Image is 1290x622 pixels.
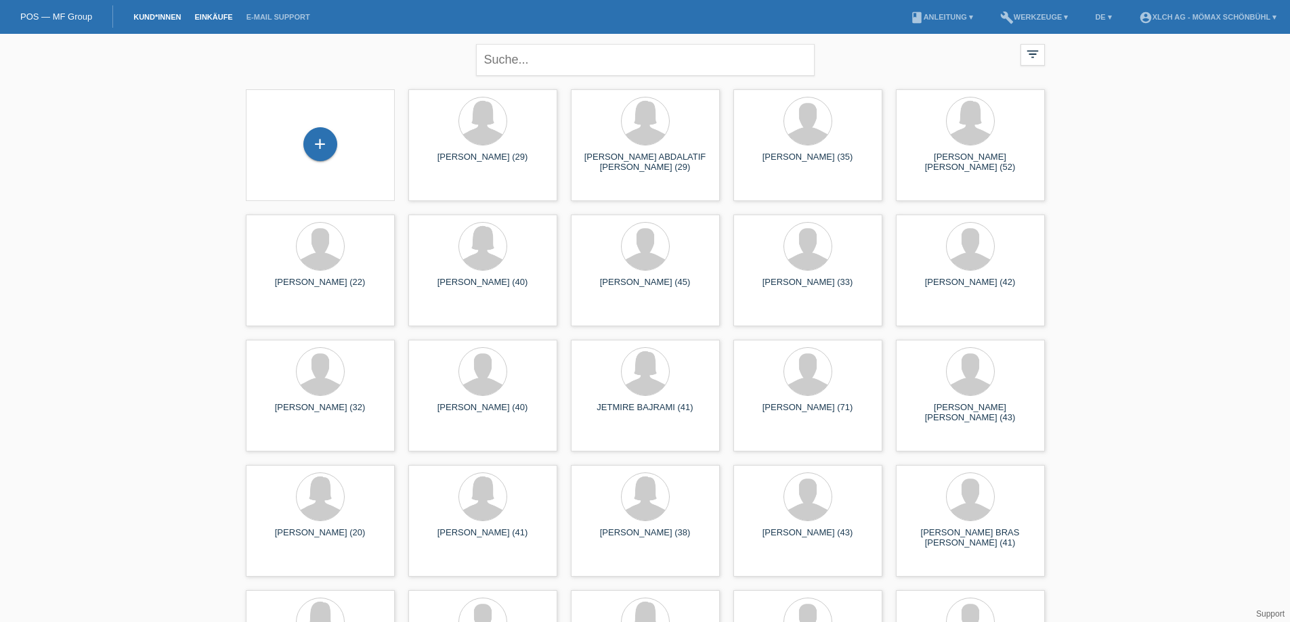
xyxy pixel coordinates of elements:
[910,11,924,24] i: book
[419,527,546,549] div: [PERSON_NAME] (41)
[582,152,709,173] div: [PERSON_NAME] ABDALATIF [PERSON_NAME] (29)
[240,13,317,21] a: E-Mail Support
[907,402,1034,424] div: [PERSON_NAME] [PERSON_NAME] (43)
[257,277,384,298] div: [PERSON_NAME] (22)
[903,13,980,21] a: bookAnleitung ▾
[20,12,92,22] a: POS — MF Group
[744,402,872,424] div: [PERSON_NAME] (71)
[1132,13,1283,21] a: account_circleXLCH AG - Mömax Schönbühl ▾
[1088,13,1118,21] a: DE ▾
[907,152,1034,173] div: [PERSON_NAME] [PERSON_NAME] (52)
[1256,609,1285,619] a: Support
[304,133,337,156] div: Kund*in hinzufügen
[188,13,239,21] a: Einkäufe
[257,402,384,424] div: [PERSON_NAME] (32)
[1025,47,1040,62] i: filter_list
[419,277,546,298] div: [PERSON_NAME] (40)
[127,13,188,21] a: Kund*innen
[907,277,1034,298] div: [PERSON_NAME] (42)
[993,13,1075,21] a: buildWerkzeuge ▾
[582,277,709,298] div: [PERSON_NAME] (45)
[476,44,815,76] input: Suche...
[419,402,546,424] div: [PERSON_NAME] (40)
[582,527,709,549] div: [PERSON_NAME] (38)
[419,152,546,173] div: [PERSON_NAME] (29)
[582,402,709,424] div: JETMIRE BAJRAMI (41)
[744,527,872,549] div: [PERSON_NAME] (43)
[744,152,872,173] div: [PERSON_NAME] (35)
[907,527,1034,549] div: [PERSON_NAME] BRAS [PERSON_NAME] (41)
[1000,11,1014,24] i: build
[1139,11,1153,24] i: account_circle
[257,527,384,549] div: [PERSON_NAME] (20)
[744,277,872,298] div: [PERSON_NAME] (33)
